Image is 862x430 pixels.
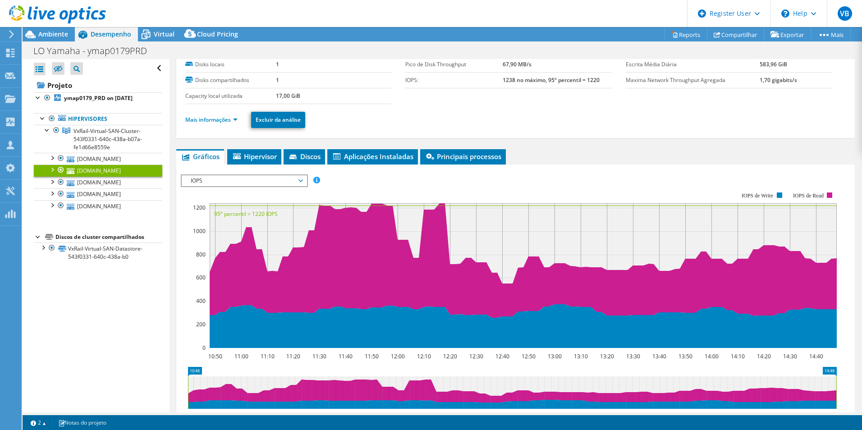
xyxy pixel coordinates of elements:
text: 400 [196,297,206,305]
text: 13:10 [573,352,587,360]
text: 14:10 [730,352,744,360]
text: 14:30 [780,412,794,419]
a: Notas do projeto [52,417,113,428]
span: Aplicações Instaladas [332,152,413,161]
span: VxRail-Virtual-SAN-Cluster-543f0331-640c-438a-b07a-fe1d66e8559e [73,127,142,151]
text: 14:40 [809,352,823,360]
span: Gráficos [181,152,220,161]
span: Hipervisor [232,152,277,161]
text: 11:50 [348,412,362,419]
a: Projeto [34,78,162,92]
label: Capacity local utilizada [185,91,276,101]
text: 13:30 [626,352,640,360]
span: Virtual [154,30,174,38]
a: Compartilhar [707,27,764,41]
a: [DOMAIN_NAME] [34,153,162,165]
text: 12:40 [495,352,509,360]
label: Disks compartilhados [185,76,276,85]
text: 13:50 [678,352,692,360]
span: Desempenho [91,30,131,38]
text: 14:00 [704,352,718,360]
text: 12:10 [402,412,416,419]
text: 13:30 [619,412,633,419]
h1: LO Yamaha - ymap0179PRD [29,46,161,56]
text: 200 [196,320,206,328]
span: Cloud Pricing [197,30,238,38]
a: Reports [664,27,707,41]
text: 12:00 [375,412,389,419]
text: IOPS de Write [742,192,773,199]
text: 13:50 [672,412,686,419]
text: 14:20 [753,412,767,419]
a: Hipervisores [34,113,162,125]
text: IOPS de Read [793,192,824,199]
text: 95° percentil = 1220 IOPS [214,210,278,218]
text: 13:20 [591,412,605,419]
a: [DOMAIN_NAME] [34,188,162,200]
text: 14:40 [807,412,821,419]
a: VxRail-Virtual-SAN-Cluster-543f0331-640c-438a-b07a-fe1d66e8559e [34,125,162,153]
label: Pico de Disk Throughput [405,60,503,69]
text: 11:40 [321,412,335,419]
span: Discos [288,152,321,161]
text: 1000 [193,227,206,235]
text: 11:50 [364,352,378,360]
label: Maxima Network Throughput Agregada [626,76,760,85]
b: 67,90 MB/s [503,60,532,68]
text: 14:30 [783,352,797,360]
a: ymap0179_PRD on [DATE] [34,92,162,104]
text: 13:40 [652,352,666,360]
label: Escrita Média Diária [626,60,760,69]
text: 12:30 [469,352,483,360]
b: 1 [276,76,279,84]
svg: \n [781,9,789,18]
text: 600 [196,274,206,281]
text: 800 [196,251,206,258]
a: Excluir da análise [251,112,305,128]
a: [DOMAIN_NAME] [34,177,162,188]
text: 13:20 [600,352,614,360]
span: Ambiente [38,30,68,38]
b: 1,70 gigabits/s [760,76,797,84]
text: 11:30 [294,412,308,419]
b: 1238 no máximo, 95º percentil = 1220 [503,76,600,84]
text: 12:20 [429,412,443,419]
text: 12:10 [417,352,431,360]
text: 10:50 [186,412,200,419]
text: 10:50 [208,352,222,360]
label: Disks locais [185,60,276,69]
text: 12:50 [521,352,535,360]
text: 13:40 [646,412,660,419]
text: 11:30 [312,352,326,360]
div: Discos de cluster compartilhados [55,232,162,242]
text: 11:10 [240,412,254,419]
b: 583,96 GiB [760,60,787,68]
text: 11:00 [213,412,227,419]
text: 11:00 [234,352,248,360]
text: 11:10 [260,352,274,360]
text: 14:20 [757,352,770,360]
a: VxRail-Virtual-SAN-Datastore-543f0331-640c-438a-b0 [34,242,162,262]
a: 2 [24,417,52,428]
label: IOPS: [405,76,503,85]
a: [DOMAIN_NAME] [34,200,162,212]
a: Mais [811,27,851,41]
span: Principais processos [425,152,501,161]
text: 11:20 [286,352,300,360]
span: IOPS [186,175,302,186]
text: 0 [202,344,206,352]
text: 13:10 [564,412,578,419]
text: 11:40 [338,352,352,360]
text: 12:30 [456,412,470,419]
a: [DOMAIN_NAME] [34,165,162,176]
text: 12:50 [510,412,524,419]
a: Mais informações [185,116,238,124]
b: 17,00 GiB [276,92,300,100]
b: ymap0179_PRD on [DATE] [64,94,133,102]
text: 11:20 [267,412,281,419]
text: 14:10 [726,412,740,419]
text: 13:00 [537,412,551,419]
text: 12:00 [390,352,404,360]
text: 12:40 [483,412,497,419]
text: 14:00 [699,412,713,419]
